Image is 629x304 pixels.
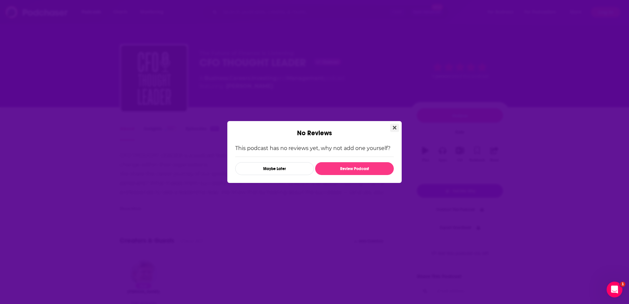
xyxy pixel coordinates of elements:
[235,145,394,151] p: This podcast has no reviews yet, why not add one yourself?
[235,162,314,175] button: Maybe Later
[607,282,622,297] iframe: Intercom live chat
[620,282,625,287] span: 1
[390,124,399,132] button: Close
[227,121,402,137] div: No Reviews
[315,162,394,175] button: Review Podcast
